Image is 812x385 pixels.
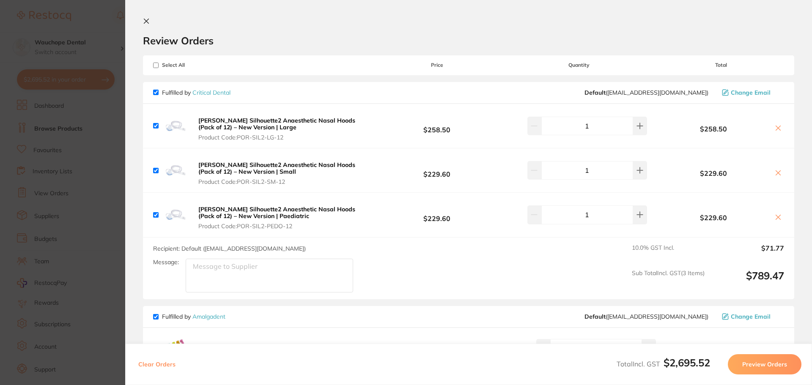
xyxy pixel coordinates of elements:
span: Change Email [731,89,771,96]
span: Product Code: POR-SIL2-PEDO-12 [198,223,371,229]
span: info@amalgadent.com.au [584,313,708,320]
button: Change Email [719,313,784,320]
button: [PERSON_NAME] Silhouette2 Anaesthetic Nasal Hoods (Pack of 12) – New Version | Paediatric Product... [196,205,374,230]
img: emY4Y3dudQ [162,112,189,139]
img: Zm5paXJyaw [162,335,189,362]
a: Amalgadent [192,313,225,320]
b: $258.50 [374,118,500,134]
b: Default [584,89,606,96]
b: $113.64 [374,341,500,356]
button: Clear Orders [136,354,178,374]
span: Product Code: POR-SIL2-LG-12 [198,134,371,141]
span: Total Incl. GST [617,360,710,368]
span: Total [658,62,784,68]
button: [PERSON_NAME] Silhouette2 Anaesthetic Nasal Hoods (Pack of 12) – New Version | Large Product Code... [196,117,374,141]
span: Sub Total Incl. GST ( 3 Items) [632,270,705,293]
span: Change Email [731,313,771,320]
label: Message: [153,259,179,266]
output: $71.77 [711,244,784,263]
button: Preview Orders [728,354,801,374]
img: MTZxajRqMw [162,157,189,184]
p: Fulfilled by [162,89,230,96]
b: $258.50 [658,125,769,133]
span: Product Code: POR-SIL2-SM-12 [198,178,371,185]
span: Select All [153,62,238,68]
b: [PERSON_NAME] Silhouette2 Anaesthetic Nasal Hoods (Pack of 12) – New Version | Large [198,117,355,131]
p: Fulfilled by [162,313,225,320]
span: info@criticaldental.com.au [584,89,708,96]
img: aDQxZ3Nxcw [162,201,189,228]
b: Default [584,313,606,320]
b: [PERSON_NAME] Silhouette2 Anaesthetic Nasal Hoods (Pack of 12) – New Version | Small [198,161,355,175]
span: Recipient: Default ( [EMAIL_ADDRESS][DOMAIN_NAME] ) [153,245,306,252]
button: [PERSON_NAME] Silhouette2 Anaesthetic Nasal Hoods (Pack of 12) – New Version | Small Product Code... [196,161,374,186]
b: $229.60 [658,169,769,177]
b: $229.60 [374,163,500,178]
output: $789.47 [711,270,784,293]
span: Quantity [500,62,658,68]
h2: Review Orders [143,34,794,47]
b: $229.60 [658,214,769,221]
b: Assorted Kit [198,342,233,350]
b: $2,695.52 [664,356,710,369]
span: Price [374,62,500,68]
b: $229.60 [374,207,500,223]
button: Assorted Kit Product Code:BIO14-070 [196,342,269,360]
span: 10.0 % GST Incl. [632,244,705,263]
b: [PERSON_NAME] Silhouette2 Anaesthetic Nasal Hoods (Pack of 12) – New Version | Paediatric [198,205,355,220]
button: Change Email [719,89,784,96]
a: Critical Dental [192,89,230,96]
